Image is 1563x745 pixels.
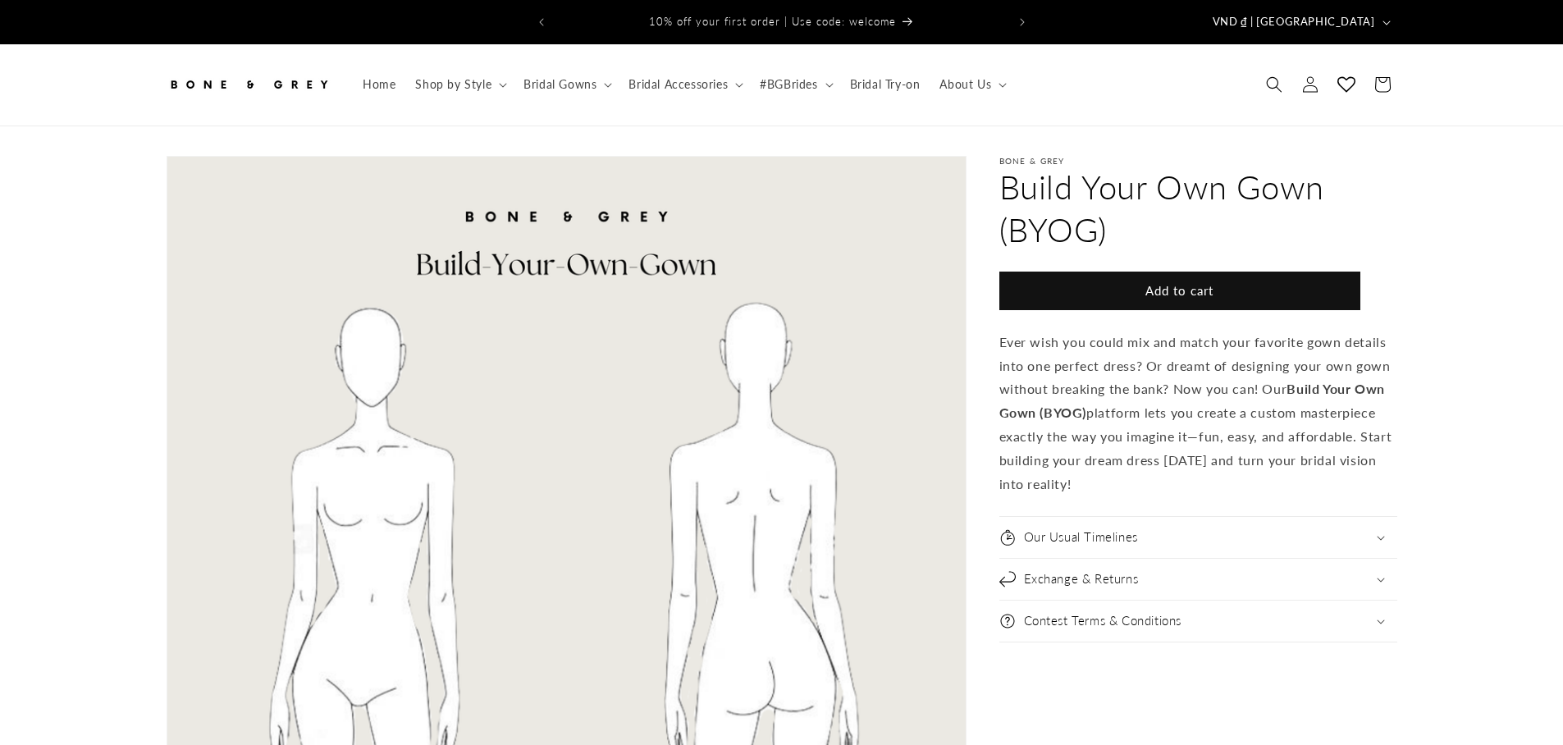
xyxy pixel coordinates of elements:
[1004,7,1040,38] button: Next announcement
[167,66,331,103] img: Bone and Grey Bridal
[415,77,491,92] span: Shop by Style
[1203,7,1397,38] button: VND ₫ | [GEOGRAPHIC_DATA]
[999,156,1397,166] p: Bone & Grey
[999,166,1397,251] h1: Build Your Own Gown (BYOG)
[750,67,839,102] summary: #BGBrides
[1024,571,1139,587] h2: Exchange & Returns
[1256,66,1292,103] summary: Search
[514,67,619,102] summary: Bridal Gowns
[628,77,728,92] span: Bridal Accessories
[850,77,921,92] span: Bridal Try-on
[1213,14,1375,30] span: VND ₫ | [GEOGRAPHIC_DATA]
[363,77,395,92] span: Home
[939,77,991,92] span: About Us
[760,77,817,92] span: #BGBrides
[523,77,596,92] span: Bridal Gowns
[999,272,1360,310] button: Add to cart
[405,67,514,102] summary: Shop by Style
[649,15,896,28] span: 10% off your first order | Use code: welcome
[930,67,1013,102] summary: About Us
[523,7,560,38] button: Previous announcement
[999,517,1397,558] summary: Our Usual Timelines
[999,331,1397,496] p: Ever wish you could mix and match your favorite gown details into one perfect dress? Or dreamt of...
[840,67,930,102] a: Bridal Try-on
[619,67,750,102] summary: Bridal Accessories
[353,67,405,102] a: Home
[1024,529,1138,546] h2: Our Usual Timelines
[999,601,1397,642] summary: Contest Terms & Conditions
[999,559,1397,600] summary: Exchange & Returns
[160,61,336,109] a: Bone and Grey Bridal
[1024,613,1182,629] h2: Contest Terms & Conditions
